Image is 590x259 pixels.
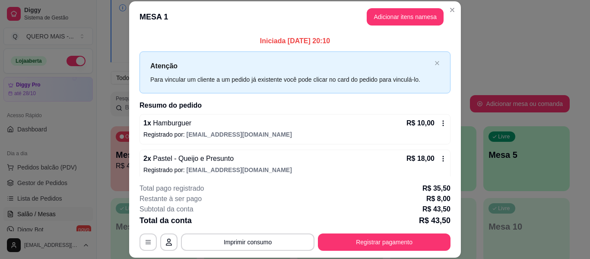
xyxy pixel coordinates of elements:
[422,204,450,214] p: R$ 43,50
[406,118,435,128] p: R$ 10,00
[181,233,314,251] button: Imprimir consumo
[150,61,431,71] p: Atenção
[143,130,447,139] p: Registrado por:
[422,183,450,194] p: R$ 35,50
[187,166,292,173] span: [EMAIL_ADDRESS][DOMAIN_NAME]
[187,131,292,138] span: [EMAIL_ADDRESS][DOMAIN_NAME]
[419,214,450,227] p: R$ 43,50
[140,214,192,227] p: Total da conta
[143,153,234,164] p: 2 x
[140,204,193,214] p: Subtotal da conta
[129,1,461,32] header: MESA 1
[150,75,431,84] div: Para vincular um cliente a um pedido já existente você pode clicar no card do pedido para vinculá...
[151,119,191,127] span: Hamburguer
[140,194,202,204] p: Restante à ser pago
[318,233,450,251] button: Registrar pagamento
[426,194,450,204] p: R$ 8,00
[406,153,435,164] p: R$ 18,00
[143,166,447,174] p: Registrado por:
[143,118,191,128] p: 1 x
[435,61,440,66] button: close
[140,183,204,194] p: Total pago registrado
[151,155,234,162] span: Pastel - Queijo e Presunto
[140,36,450,46] p: Iniciada [DATE] 20:10
[367,8,444,26] button: Adicionar itens namesa
[140,100,450,111] h2: Resumo do pedido
[445,3,459,17] button: Close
